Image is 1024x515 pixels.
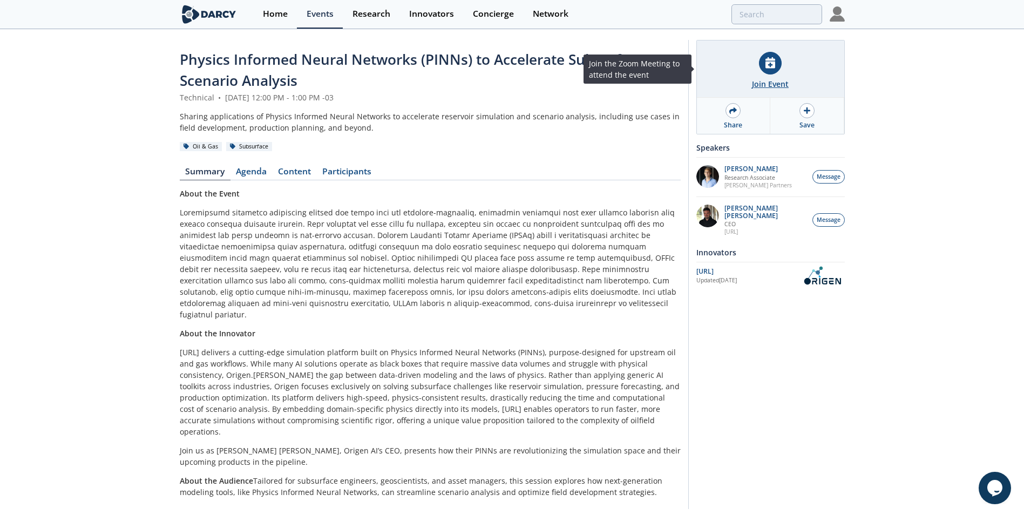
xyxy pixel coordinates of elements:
[216,92,223,103] span: •
[696,165,719,188] img: 1EXUV5ipS3aUf9wnAL7U
[352,10,390,18] div: Research
[180,142,222,152] div: Oil & Gas
[226,142,273,152] div: Subsurface
[180,207,681,320] p: Loremipsumd sitametco adipiscing elitsed doe tempo inci utl etdolore-magnaaliq, enimadmin veniamq...
[180,328,255,338] strong: About the Innovator
[817,216,840,225] span: Message
[180,347,681,437] p: [URL] delivers a cutting-edge simulation platform built on Physics Informed Neural Networks (PINN...
[731,4,822,24] input: Advanced Search
[724,228,806,235] p: [URL]
[180,445,681,467] p: Join us as [PERSON_NAME] [PERSON_NAME], Origen AI’s CEO, presents how their PINNs are revolutioni...
[724,120,742,130] div: Share
[724,181,792,189] p: [PERSON_NAME] Partners
[307,10,334,18] div: Events
[533,10,568,18] div: Network
[180,5,239,24] img: logo-wide.svg
[696,266,845,285] a: [URL] Updated[DATE] OriGen.AI
[273,167,317,180] a: Content
[979,472,1013,504] iframe: chat widget
[724,174,792,181] p: Research Associate
[180,111,681,133] div: Sharing applications of Physics Informed Neural Networks to accelerate reservoir simulation and s...
[180,50,645,90] span: Physics Informed Neural Networks (PINNs) to Accelerate Subsurface Scenario Analysis
[724,220,806,228] p: CEO
[696,267,799,276] div: [URL]
[230,167,273,180] a: Agenda
[180,167,230,180] a: Summary
[317,167,377,180] a: Participants
[724,165,792,173] p: [PERSON_NAME]
[180,92,681,103] div: Technical [DATE] 12:00 PM - 1:00 PM -03
[696,205,719,227] img: 20112e9a-1f67-404a-878c-a26f1c79f5da
[752,78,789,90] div: Join Event
[180,475,681,498] p: Tailored for subsurface engineers, geoscientists, and asset managers, this session explores how n...
[817,173,840,181] span: Message
[473,10,514,18] div: Concierge
[263,10,288,18] div: Home
[724,205,806,220] p: [PERSON_NAME] [PERSON_NAME]
[799,120,815,130] div: Save
[696,138,845,157] div: Speakers
[830,6,845,22] img: Profile
[812,213,845,227] button: Message
[696,243,845,262] div: Innovators
[696,276,799,285] div: Updated [DATE]
[812,170,845,184] button: Message
[799,266,845,285] img: OriGen.AI
[180,476,253,486] strong: About the Audience
[180,188,240,199] strong: About the Event
[409,10,454,18] div: Innovators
